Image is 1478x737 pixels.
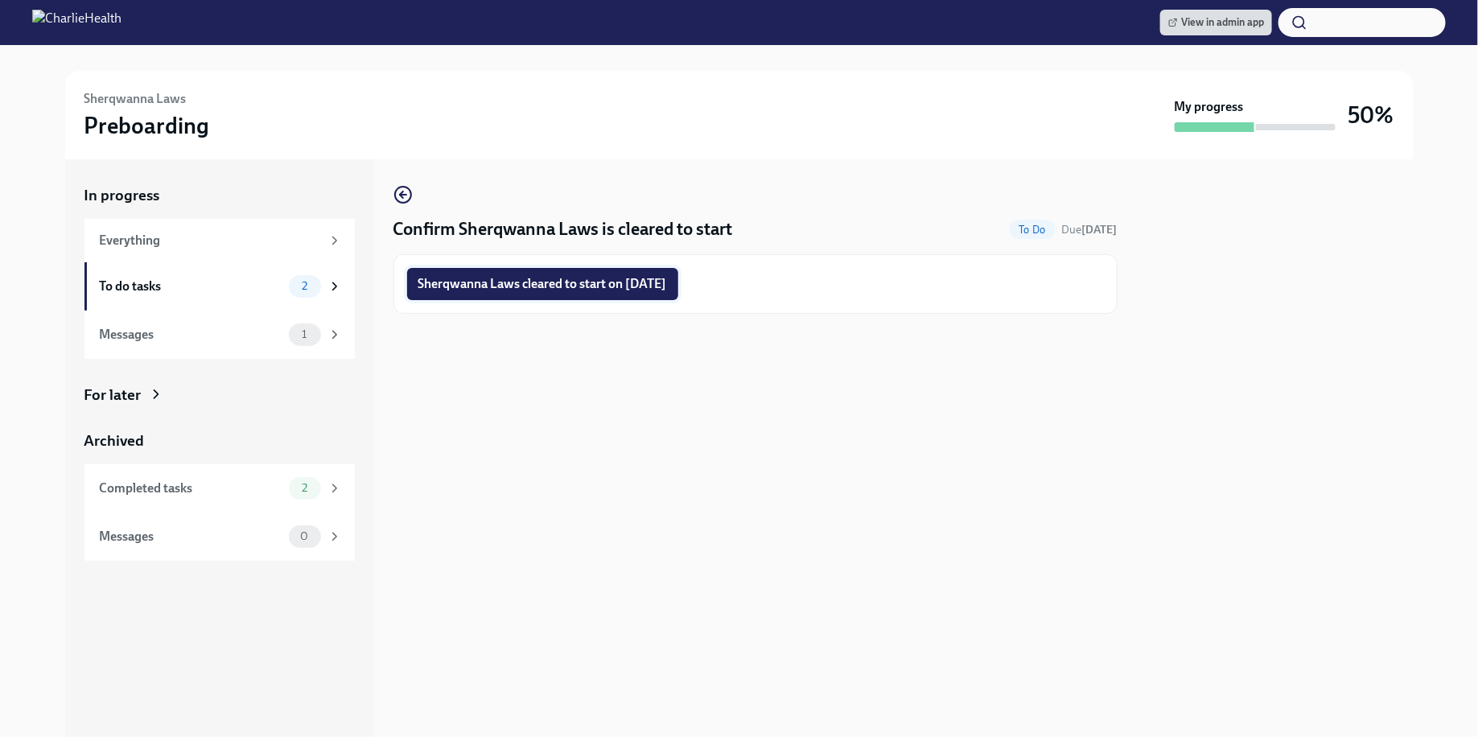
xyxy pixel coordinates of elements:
[292,482,317,494] span: 2
[100,232,321,249] div: Everything
[32,10,121,35] img: CharlieHealth
[1160,10,1272,35] a: View in admin app
[292,280,317,292] span: 2
[84,262,355,311] a: To do tasks2
[418,276,667,292] span: Sherqwanna Laws cleared to start on [DATE]
[100,278,282,295] div: To do tasks
[1062,222,1118,237] span: October 4th, 2025 09:00
[84,385,142,406] div: For later
[84,464,355,513] a: Completed tasks2
[393,217,733,241] h4: Confirm Sherqwanna Laws is cleared to start
[100,480,282,497] div: Completed tasks
[292,328,316,340] span: 1
[1348,101,1394,130] h3: 50%
[1168,14,1264,31] span: View in admin app
[84,513,355,561] a: Messages0
[84,90,187,108] h6: Sherqwanna Laws
[1010,224,1056,236] span: To Do
[84,430,355,451] a: Archived
[84,185,355,206] a: In progress
[290,530,318,542] span: 0
[84,385,355,406] a: For later
[84,219,355,262] a: Everything
[1082,223,1118,237] strong: [DATE]
[84,311,355,359] a: Messages1
[100,326,282,344] div: Messages
[1175,98,1244,116] strong: My progress
[100,528,282,546] div: Messages
[407,268,678,300] button: Sherqwanna Laws cleared to start on [DATE]
[1062,223,1118,237] span: Due
[84,111,210,140] h3: Preboarding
